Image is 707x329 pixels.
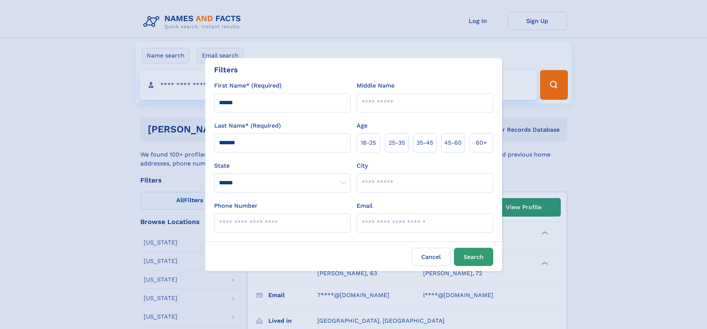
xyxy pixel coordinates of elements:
[214,64,238,75] div: Filters
[416,138,433,147] span: 35‑45
[444,138,462,147] span: 45‑60
[357,161,368,170] label: City
[357,121,367,130] label: Age
[357,81,395,90] label: Middle Name
[412,248,451,266] label: Cancel
[454,248,493,266] button: Search
[389,138,405,147] span: 25‑35
[214,81,282,90] label: First Name* (Required)
[214,201,258,210] label: Phone Number
[357,201,373,210] label: Email
[361,138,376,147] span: 18‑25
[476,138,487,147] span: 60+
[214,161,351,170] label: State
[214,121,281,130] label: Last Name* (Required)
